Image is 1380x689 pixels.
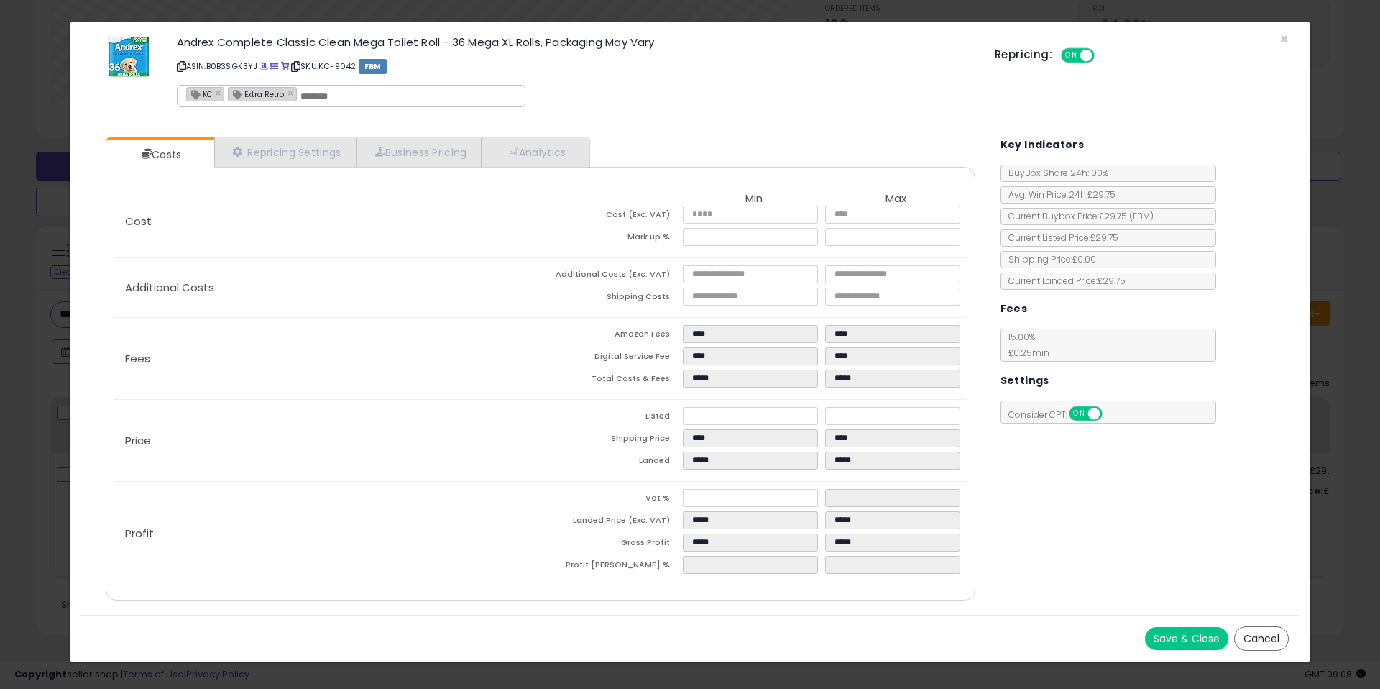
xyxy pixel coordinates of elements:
td: Shipping Price [540,429,683,452]
p: Cost [114,216,540,227]
p: Profit [114,528,540,539]
td: Mark up % [540,228,683,250]
h5: Settings [1000,372,1049,390]
a: Costs [106,140,213,169]
span: 15.00 % [1001,331,1049,359]
span: Consider CPT: [1001,409,1121,421]
span: OFF [1100,408,1123,420]
img: 41w+4Sci7rL._SL60_.jpg [107,37,150,77]
h5: Key Indicators [1000,136,1085,154]
th: Max [825,193,967,206]
span: Extra Retro [229,88,284,100]
th: Min [683,193,825,206]
p: Additional Costs [114,282,540,293]
a: Business Pricing [356,137,482,167]
h3: Andrex Complete Classic Clean Mega Toilet Roll - 36 Mega XL Rolls, Packaging May Vary [177,37,974,47]
a: Repricing Settings [214,137,356,167]
h5: Repricing: [995,49,1052,60]
span: ON [1070,408,1088,420]
td: Gross Profit [540,534,683,556]
td: Listed [540,407,683,429]
span: OFF [1092,50,1115,62]
a: Analytics [482,137,588,167]
td: Landed Price (Exc. VAT) [540,511,683,534]
td: Cost (Exc. VAT) [540,206,683,228]
span: £29.75 [1099,210,1154,222]
button: Cancel [1234,626,1289,651]
span: Current Listed Price: £29.75 [1001,232,1118,244]
span: £0.25 min [1001,347,1049,359]
td: Digital Service Fee [540,347,683,370]
span: × [1279,29,1289,50]
p: ASIN: B0B3SGK3YJ | SKU: KC-9042 [177,55,974,78]
p: Price [114,435,540,447]
span: KC [187,88,212,100]
h5: Fees [1000,300,1028,318]
td: Total Costs & Fees [540,370,683,392]
a: × [287,86,296,99]
span: BuyBox Share 24h: 100% [1001,167,1108,179]
span: Avg. Win Price 24h: £29.75 [1001,188,1115,201]
button: Save & Close [1145,627,1228,650]
span: ( FBM ) [1129,210,1154,222]
span: FBM [359,59,387,74]
a: BuyBox page [260,60,268,72]
td: Landed [540,452,683,474]
td: Amazon Fees [540,325,683,347]
a: Your listing only [281,60,289,72]
td: Vat % [540,489,683,511]
p: Fees [114,353,540,365]
span: Current Buybox Price: [1001,210,1154,222]
a: × [216,86,224,99]
span: Current Landed Price: £29.75 [1001,275,1126,287]
td: Shipping Costs [540,288,683,310]
td: Additional Costs (Exc. VAT) [540,265,683,288]
span: Shipping Price: £0.00 [1001,253,1096,265]
a: All offer listings [270,60,278,72]
span: ON [1062,50,1080,62]
td: Profit [PERSON_NAME] % [540,556,683,578]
